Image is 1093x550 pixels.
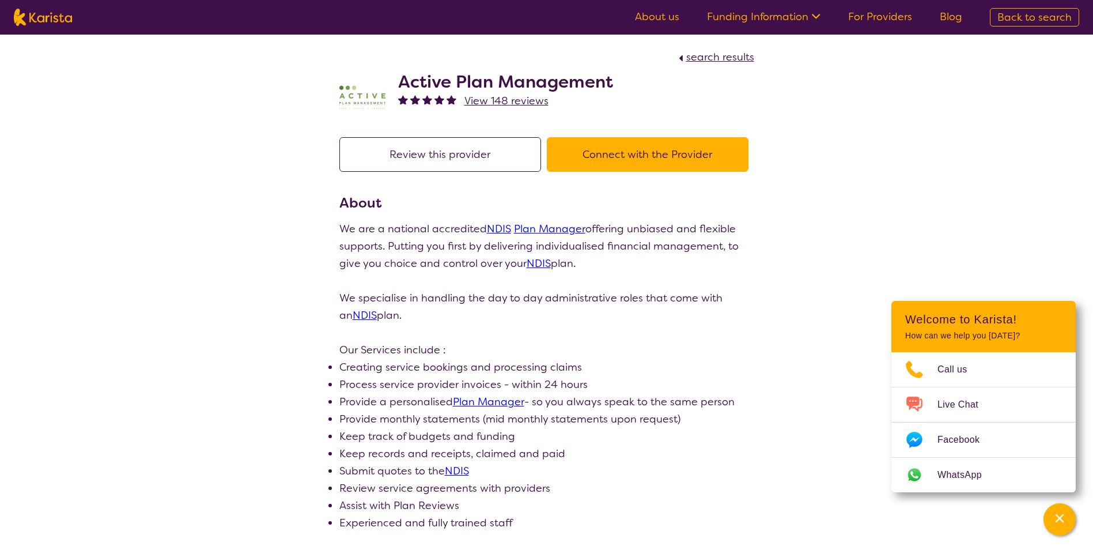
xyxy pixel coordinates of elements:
span: Back to search [997,10,1072,24]
a: Back to search [990,8,1079,27]
img: fullstar [398,95,408,104]
img: pypzb5qm7jexfhutod0x.png [339,74,385,120]
li: Keep records and receipts, claimed and paid [339,445,754,462]
a: Web link opens in a new tab. [891,458,1076,492]
ul: Choose channel [891,352,1076,492]
span: Call us [937,361,981,378]
li: Experienced and fully trained staff [339,514,754,532]
span: View 148 reviews [464,94,549,108]
li: Creating service bookings and processing claims [339,359,754,376]
li: Submit quotes to the [339,462,754,480]
h2: Welcome to Karista! [905,312,1062,326]
button: Connect with the Provider [547,137,748,172]
p: Our Services include : [339,341,754,359]
button: Channel Menu [1043,503,1076,536]
span: search results [686,50,754,64]
img: fullstar [434,95,444,104]
img: Karista logo [14,9,72,26]
a: NDIS [353,308,377,322]
a: Plan Manager [514,222,585,236]
li: Keep track of budgets and funding [339,428,754,445]
a: Blog [940,10,962,24]
a: Funding Information [707,10,820,24]
a: For Providers [848,10,912,24]
h3: About [339,193,754,213]
li: Process service provider invoices - within 24 hours [339,376,754,393]
p: We specialise in handling the day to day administrative roles that come with an plan. [339,289,754,324]
li: Provide a personalised - so you always speak to the same person [339,393,754,410]
span: WhatsApp [937,466,996,484]
p: How can we help you [DATE]? [905,331,1062,341]
li: Review service agreements with providers [339,480,754,497]
li: Provide monthly statements (mid monthly statements upon request) [339,410,754,428]
a: Review this provider [339,148,547,161]
a: NDIS [487,222,511,236]
p: We are a national accredited offering unbiased and flexible supports. Putting you first by delive... [339,220,754,272]
a: NDIS [445,464,469,478]
span: Live Chat [937,396,992,413]
div: Channel Menu [891,301,1076,492]
a: search results [676,50,754,64]
h2: Active Plan Management [398,71,613,92]
img: fullstar [422,95,432,104]
button: Review this provider [339,137,541,172]
img: fullstar [447,95,456,104]
a: About us [635,10,679,24]
span: Facebook [937,431,993,449]
a: NDIS [527,257,551,270]
a: View 148 reviews [464,92,549,110]
li: Assist with Plan Reviews [339,497,754,514]
a: Plan Manager [453,395,524,409]
img: fullstar [410,95,420,104]
a: Connect with the Provider [547,148,754,161]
